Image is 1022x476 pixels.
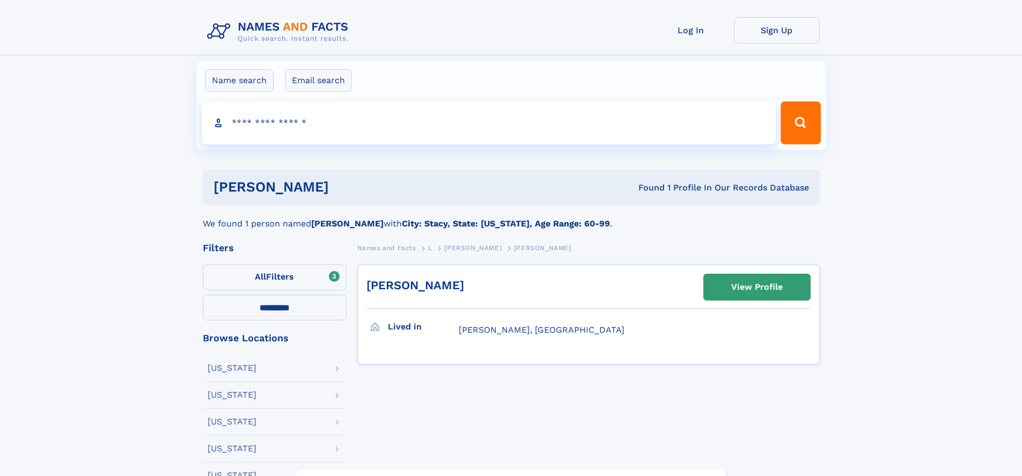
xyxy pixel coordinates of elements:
[428,244,432,252] span: L
[483,182,809,194] div: Found 1 Profile In Our Records Database
[255,272,266,282] span: All
[203,265,347,290] label: Filters
[648,17,734,43] a: Log In
[203,243,347,253] div: Filters
[444,244,502,252] span: [PERSON_NAME]
[514,244,571,252] span: [PERSON_NAME]
[311,218,384,229] b: [PERSON_NAME]
[208,418,256,426] div: [US_STATE]
[781,101,820,144] button: Search Button
[208,364,256,372] div: [US_STATE]
[203,204,820,230] div: We found 1 person named with .
[428,241,432,254] a: L
[203,17,357,46] img: Logo Names and Facts
[402,218,610,229] b: City: Stacy, State: [US_STATE], Age Range: 60-99
[285,69,352,92] label: Email search
[366,279,464,292] a: [PERSON_NAME]
[208,444,256,453] div: [US_STATE]
[357,241,416,254] a: Names and Facts
[704,274,810,300] a: View Profile
[208,391,256,399] div: [US_STATE]
[202,101,776,144] input: search input
[388,318,459,336] h3: Lived in
[459,325,624,335] span: [PERSON_NAME], [GEOGRAPHIC_DATA]
[444,241,502,254] a: [PERSON_NAME]
[203,333,347,343] div: Browse Locations
[734,17,820,43] a: Sign Up
[731,275,783,299] div: View Profile
[205,69,274,92] label: Name search
[214,180,484,194] h1: [PERSON_NAME]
